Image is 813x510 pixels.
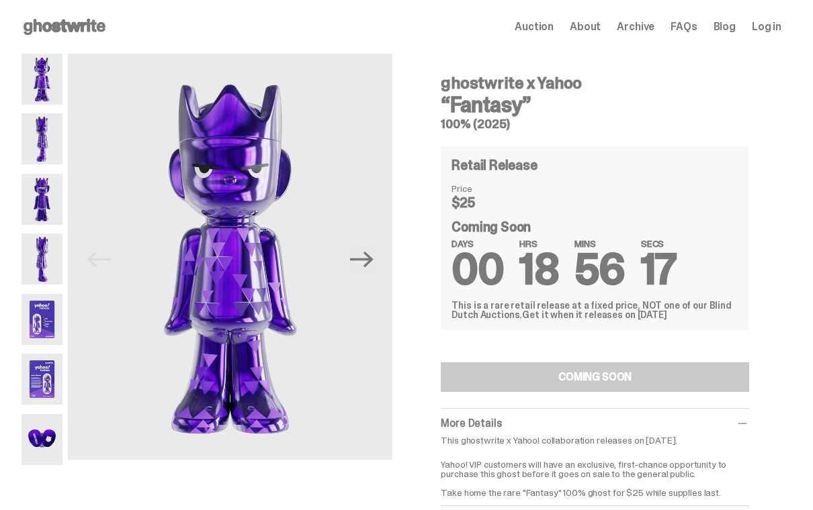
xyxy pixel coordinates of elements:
[441,416,501,430] span: More Details
[452,242,503,297] span: 00
[22,234,62,285] img: Yahoo-HG---4.png
[641,242,677,297] span: 17
[452,184,519,193] dt: Price
[558,372,632,382] div: COMING SOON
[452,196,519,209] dd: $25
[574,239,625,248] span: MINS
[452,158,537,172] h4: Retail Release
[441,75,749,91] h4: ghostwrite x Yahoo
[441,118,749,130] h5: 100% (2025)
[441,94,749,115] h3: “Fantasy”
[22,414,62,465] img: Yahoo-HG---7.png
[347,244,376,274] button: Next
[641,239,677,248] span: SECS
[441,362,749,392] button: COMING SOON
[515,21,554,32] a: Auction
[441,450,749,497] p: Yahoo! VIP customers will have an exclusive, first-chance opportunity to purchase this ghost befo...
[714,21,736,32] a: Blog
[519,242,558,297] span: 18
[452,301,738,319] div: This is a rare retail release at a fixed price, NOT one of our Blind Dutch Auctions.
[22,174,62,225] img: Yahoo-HG---3.png
[522,309,667,321] span: Get it when it releases on [DATE]
[68,54,393,460] img: Yahoo-HG---1.png
[671,21,697,32] a: FAQs
[441,436,749,445] p: This ghostwrite x Yahoo! collaboration releases on [DATE].
[617,21,654,32] a: Archive
[22,113,62,164] img: Yahoo-HG---2.png
[22,354,62,405] img: Yahoo-HG---6.png
[519,239,558,248] span: HRS
[452,239,503,248] span: DAYS
[22,54,62,105] img: Yahoo-HG---1.png
[752,21,781,32] a: Log in
[570,21,601,32] a: About
[452,220,738,285] div: Coming Soon
[574,242,625,297] span: 56
[22,294,62,345] img: Yahoo-HG---5.png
